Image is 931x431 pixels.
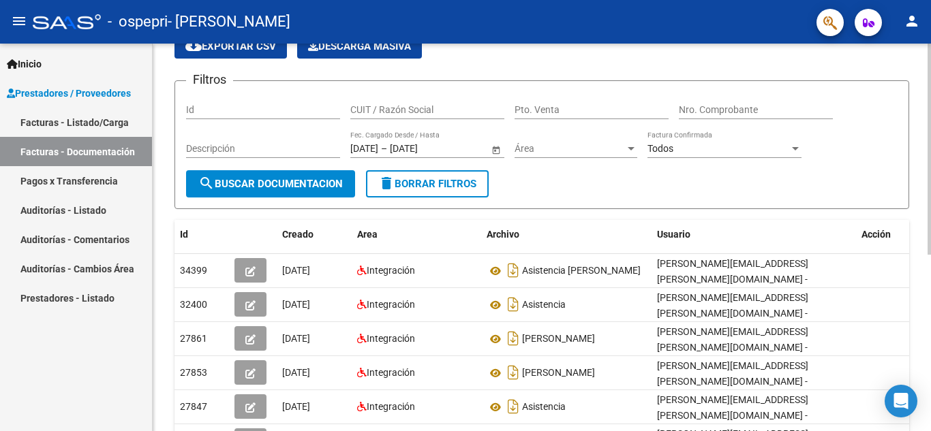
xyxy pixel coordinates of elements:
span: Usuario [657,229,690,240]
button: Open calendar [489,142,503,157]
i: Descargar documento [504,328,522,349]
span: 34399 [180,265,207,276]
span: 27847 [180,401,207,412]
span: Integración [367,333,415,344]
span: Prestadores / Proveedores [7,86,131,101]
span: Integración [367,265,415,276]
span: [PERSON_NAME][EMAIL_ADDRESS][PERSON_NAME][DOMAIN_NAME] - [PERSON_NAME] [657,360,808,402]
span: Borrar Filtros [378,178,476,190]
span: Asistencia [522,300,566,310]
span: Integración [367,401,415,412]
span: Archivo [487,229,519,240]
datatable-header-cell: Area [352,220,481,249]
span: Área [515,143,625,155]
span: 27853 [180,367,207,378]
mat-icon: delete [378,175,395,191]
span: [DATE] [282,401,310,412]
span: Area [357,229,378,240]
span: Id [180,229,188,240]
span: [PERSON_NAME] [522,368,595,379]
span: Exportar CSV [185,40,276,52]
span: [DATE] [282,367,310,378]
div: Open Intercom Messenger [885,385,917,417]
span: Descarga Masiva [308,40,411,52]
app-download-masive: Descarga masiva de comprobantes (adjuntos) [297,34,422,59]
span: - [PERSON_NAME] [168,7,290,37]
span: [PERSON_NAME] [522,334,595,345]
datatable-header-cell: Creado [277,220,352,249]
i: Descargar documento [504,259,522,281]
i: Descargar documento [504,396,522,417]
h3: Filtros [186,70,233,89]
span: [DATE] [282,333,310,344]
datatable-header-cell: Usuario [652,220,856,249]
mat-icon: cloud_download [185,37,202,54]
i: Descargar documento [504,362,522,383]
span: Creado [282,229,314,240]
span: Integración [367,299,415,310]
span: – [381,143,387,155]
mat-icon: menu [11,13,27,29]
span: Todos [647,143,673,154]
span: Asistencia [PERSON_NAME] [522,266,641,276]
span: Asistencia [522,402,566,413]
span: Inicio [7,57,42,71]
button: Descarga Masiva [297,34,422,59]
i: Descargar documento [504,293,522,315]
datatable-header-cell: Id [174,220,229,249]
input: Fecha inicio [350,143,378,155]
input: Fecha fin [390,143,457,155]
span: [PERSON_NAME][EMAIL_ADDRESS][PERSON_NAME][DOMAIN_NAME] - [PERSON_NAME] [657,326,808,368]
mat-icon: search [198,175,215,191]
span: [PERSON_NAME][EMAIL_ADDRESS][PERSON_NAME][DOMAIN_NAME] - [PERSON_NAME] [657,292,808,334]
span: Buscar Documentacion [198,178,343,190]
span: [PERSON_NAME][EMAIL_ADDRESS][PERSON_NAME][DOMAIN_NAME] - [PERSON_NAME] [657,258,808,300]
span: [DATE] [282,265,310,276]
span: - ospepri [108,7,168,37]
button: Buscar Documentacion [186,170,355,197]
span: 27861 [180,333,207,344]
span: [DATE] [282,299,310,310]
button: Borrar Filtros [366,170,489,197]
button: Exportar CSV [174,34,287,59]
datatable-header-cell: Archivo [481,220,652,249]
datatable-header-cell: Acción [856,220,924,249]
mat-icon: person [904,13,920,29]
span: 32400 [180,299,207,310]
span: Acción [861,229,891,240]
span: Integración [367,367,415,378]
